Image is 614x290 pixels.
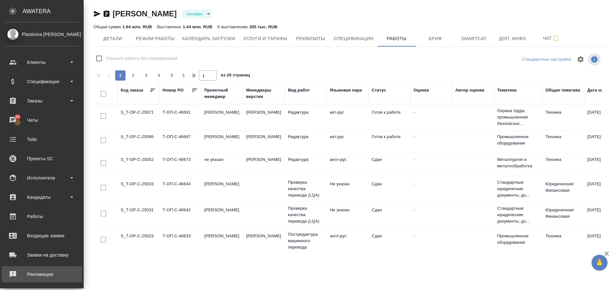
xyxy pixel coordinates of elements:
div: Автор оценки [455,87,484,93]
button: Активен [185,11,205,17]
div: Спецификации [5,77,79,86]
td: Юридическая/Финансовая [542,178,584,200]
p: К выставлению [218,24,249,29]
span: Доп. инфо [497,35,528,43]
td: S_T-OP-C-25052 [117,153,159,176]
td: англ-рус [327,230,368,252]
span: 4 [154,72,164,79]
td: Техника [542,106,584,128]
div: Чаты [5,115,79,125]
p: Промышленное оборудование [497,134,539,146]
a: - [414,207,415,212]
p: Промышленное оборудование [497,233,539,246]
div: Оценка [414,87,429,93]
td: Т-ОП-С-46644 [159,178,201,200]
div: Статус [372,87,386,93]
p: Редактура [288,134,323,140]
p: Металлургия и металлобработка [497,156,539,169]
td: [PERSON_NAME] [243,130,285,153]
span: 2 [128,72,138,79]
a: Входящие заявки [2,228,82,244]
td: Сдан [368,178,410,200]
span: Спецификации [334,35,373,43]
span: Режим работы [136,35,175,43]
td: Техника [542,130,584,153]
span: из 26 страниц [221,71,250,81]
p: 1.44 млн. RUB [183,24,212,29]
span: Посмотреть информацию [588,53,602,66]
td: Т-ОП-С-46687 [159,130,201,153]
td: [PERSON_NAME] [201,178,243,200]
td: Т-ОП-С-46642 [159,204,201,226]
td: [PERSON_NAME] [243,230,285,252]
div: Заказы [5,96,79,106]
td: [PERSON_NAME] [243,153,285,176]
p: Редактура [288,156,323,163]
a: - [414,110,415,115]
p: Охрана труда, промышленная безопаснос... [497,108,539,127]
div: Номер PO [163,87,183,93]
span: Детали [97,35,128,43]
a: - [414,157,415,162]
div: Проектный менеджер [204,87,240,100]
td: не указан [201,153,243,176]
a: Работы [2,208,82,224]
a: - [414,233,415,238]
td: [PERSON_NAME] [201,204,243,226]
td: [PERSON_NAME] [201,130,243,153]
td: Техника [542,230,584,252]
div: Todo [5,135,79,144]
div: Общая тематика [545,87,580,93]
span: Бриф [420,35,451,43]
a: Проекты SC [2,151,82,167]
span: Показать работы без спецификаций [106,55,178,62]
td: кит-рус [327,106,368,128]
div: Кандидаты [5,192,79,202]
td: S_T-OP-C-25023 [117,230,159,252]
span: 🙏 [594,256,605,269]
td: Т-ОП-С-46691 [159,106,201,128]
div: Код заказа [121,87,143,93]
div: Рекламации [5,269,79,279]
button: 3 [141,70,151,81]
td: S_T-OP-C-25071 [117,106,159,128]
a: - [414,181,415,186]
div: Языковая пара [330,87,362,93]
button: 🙏 [591,255,608,271]
p: Проверка качества перевода (LQA) [288,179,323,198]
span: 3 [141,72,151,79]
p: Выставлено [157,24,183,29]
div: Клиенты [5,57,79,67]
div: split button [520,55,573,65]
td: Техника [542,153,584,176]
td: [PERSON_NAME] [201,106,243,128]
button: Скопировать ссылку для ЯМессенджера [93,10,101,18]
td: Юридическая/Финансовая [542,204,584,226]
span: Чат [536,34,567,42]
td: англ-рус [327,153,368,176]
td: Готов к работе [368,106,410,128]
p: Стандартные юридические документы, до... [497,179,539,198]
div: Заявки на доставку [5,250,79,260]
p: Постредактура машинного перевода [288,231,323,250]
div: Менеджеры верстки [246,87,282,100]
td: Готов к работе [368,130,410,153]
div: Тематика [497,87,516,93]
td: S_T-OP-C-25066 [117,130,159,153]
span: 5 [167,72,177,79]
td: Сдан [368,153,410,176]
a: - [414,134,415,139]
button: 5 [167,70,177,81]
span: Услуги и тарифы [243,35,287,43]
td: Т-ОП-С-46633 [159,230,201,252]
td: Не указан [327,204,368,226]
td: [PERSON_NAME] [201,230,243,252]
span: Реквизиты [295,35,326,43]
button: Скопировать ссылку [103,10,110,18]
td: S_T-OP-C-25033 [117,178,159,200]
a: Заявки на доставку [2,247,82,263]
td: S_T-OP-C-25031 [117,204,159,226]
div: Исполнители [5,173,79,183]
button: 4 [154,70,164,81]
a: Рекламации [2,266,82,282]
